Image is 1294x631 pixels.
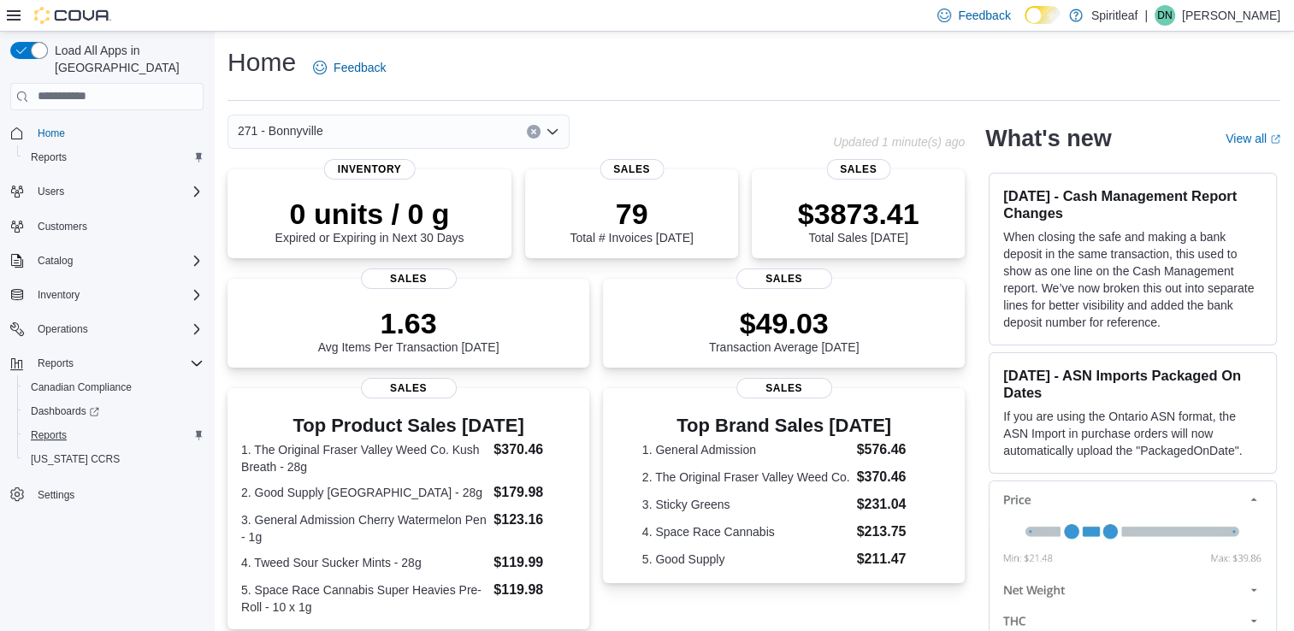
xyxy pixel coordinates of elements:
a: Dashboards [24,401,106,422]
button: Clear input [527,125,541,139]
h2: What's new [985,125,1111,152]
button: Open list of options [546,125,559,139]
p: [PERSON_NAME] [1182,5,1280,26]
p: 79 [570,197,693,231]
p: If you are using the Ontario ASN format, the ASN Import in purchase orders will now automatically... [1003,408,1262,459]
a: Feedback [306,50,393,85]
span: Reports [31,353,204,374]
button: Users [31,181,71,202]
p: Updated 1 minute(s) ago [833,135,965,149]
span: Users [38,185,64,198]
a: Customers [31,216,94,237]
dt: 3. General Admission Cherry Watermelon Pen - 1g [241,511,487,545]
p: | [1144,5,1148,26]
button: Catalog [31,251,80,271]
span: Reports [24,425,204,445]
a: Home [31,123,72,144]
span: Inventory [324,159,416,180]
dd: $123.16 [493,510,576,530]
button: Reports [17,145,210,169]
dt: 1. The Original Fraser Valley Weed Co. Kush Breath - 28g [241,441,487,475]
span: Sales [361,268,457,289]
h3: [DATE] - ASN Imports Packaged On Dates [1003,367,1262,401]
h1: Home [227,45,296,80]
div: Avg Items Per Transaction [DATE] [318,306,499,354]
span: DN [1157,5,1172,26]
svg: External link [1270,134,1280,144]
span: Inventory [31,285,204,305]
span: Operations [38,322,88,336]
span: Sales [736,378,832,398]
span: Home [38,127,65,140]
span: Operations [31,319,204,339]
span: Washington CCRS [24,449,204,469]
dd: $370.46 [857,467,926,487]
span: Customers [38,220,87,233]
button: Customers [3,214,210,239]
dt: 2. Good Supply [GEOGRAPHIC_DATA] - 28g [241,484,487,501]
div: Danielle N [1155,5,1175,26]
dd: $119.98 [493,580,576,600]
button: Operations [3,317,210,341]
a: [US_STATE] CCRS [24,449,127,469]
span: Load All Apps in [GEOGRAPHIC_DATA] [48,42,204,76]
span: Canadian Compliance [31,380,132,394]
nav: Complex example [10,114,204,551]
span: Sales [826,159,890,180]
button: Reports [17,423,210,447]
button: [US_STATE] CCRS [17,447,210,471]
span: Reports [38,357,74,370]
div: Expired or Expiring in Next 30 Days [275,197,464,245]
div: Total Sales [DATE] [798,197,919,245]
div: Total # Invoices [DATE] [570,197,693,245]
span: [US_STATE] CCRS [31,452,120,466]
span: Dark Mode [1025,24,1025,25]
button: Inventory [31,285,86,305]
span: Reports [31,150,67,164]
button: Canadian Compliance [17,375,210,399]
button: Reports [3,351,210,375]
span: 271 - Bonnyville [238,121,323,141]
span: Settings [31,483,204,504]
dt: 5. Space Race Cannabis Super Heavies Pre-Roll - 10 x 1g [241,581,487,616]
span: Canadian Compliance [24,377,204,398]
span: Feedback [334,59,386,76]
dd: $119.99 [493,552,576,573]
input: Dark Mode [1025,6,1061,24]
button: Inventory [3,283,210,307]
dd: $213.75 [857,522,926,542]
span: Users [31,181,204,202]
p: 1.63 [318,306,499,340]
p: When closing the safe and making a bank deposit in the same transaction, this used to show as one... [1003,228,1262,331]
p: 0 units / 0 g [275,197,464,231]
dt: 5. Good Supply [642,551,850,568]
dt: 1. General Admission [642,441,850,458]
h3: [DATE] - Cash Management Report Changes [1003,187,1262,221]
dd: $211.47 [857,549,926,569]
span: Settings [38,488,74,502]
span: Catalog [38,254,73,268]
span: Reports [31,428,67,442]
span: Inventory [38,288,80,302]
h3: Top Product Sales [DATE] [241,416,576,436]
dd: $576.46 [857,439,926,460]
span: Dashboards [31,404,99,418]
dt: 3. Sticky Greens [642,496,850,513]
span: Reports [24,147,204,168]
img: Cova [34,7,111,24]
span: Dashboards [24,401,204,422]
span: Home [31,122,204,144]
a: Settings [31,485,81,505]
a: Reports [24,147,74,168]
a: View allExternal link [1226,132,1280,145]
button: Catalog [3,249,210,273]
dd: $231.04 [857,494,926,515]
button: Operations [31,319,95,339]
span: Customers [31,215,204,237]
button: Home [3,121,210,145]
p: $3873.41 [798,197,919,231]
dt: 2. The Original Fraser Valley Weed Co. [642,469,850,486]
button: Users [3,180,210,203]
dd: $370.46 [493,439,576,460]
a: Canadian Compliance [24,377,139,398]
